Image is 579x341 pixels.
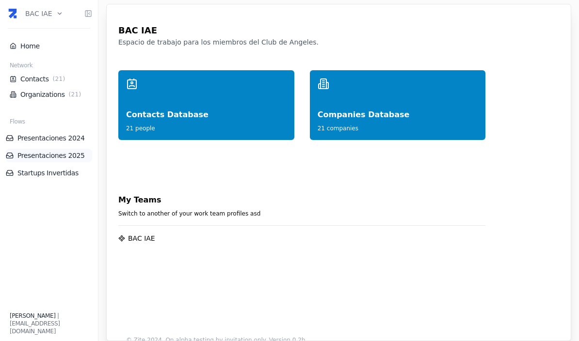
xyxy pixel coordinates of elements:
button: BAC IAE [25,3,63,24]
div: Switch to another of your work team profiles [118,206,486,217]
div: My Teams [118,194,486,206]
div: 21 people [126,121,287,132]
div: Espacio de trabajo para los miembros del Club de Angeles. [118,37,559,55]
div: Contacts Database [126,90,287,121]
span: ( 21 ) [51,75,67,83]
div: BAC IAE [118,16,559,37]
a: Presentaciones 2025 [6,151,92,160]
div: [EMAIL_ADDRESS][DOMAIN_NAME] [10,320,92,335]
span: [PERSON_NAME] [10,312,55,319]
span: asd [250,210,260,217]
span: Flows [10,118,25,125]
a: Contacts(21) [10,74,88,84]
a: Presentaciones 2024 [6,133,92,143]
div: Companies Database [318,90,478,121]
a: Contacts Database21 people [118,70,294,140]
a: Home [10,41,88,51]
div: | [10,312,92,320]
span: ( 21 ) [67,91,83,98]
a: Startups Invertidas [6,168,92,178]
div: Network [6,62,92,71]
a: Companies Database21 companies [310,70,486,140]
div: 21 companies [318,121,478,132]
a: Organizations(21) [10,90,88,99]
div: BAC IAE [128,233,155,243]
